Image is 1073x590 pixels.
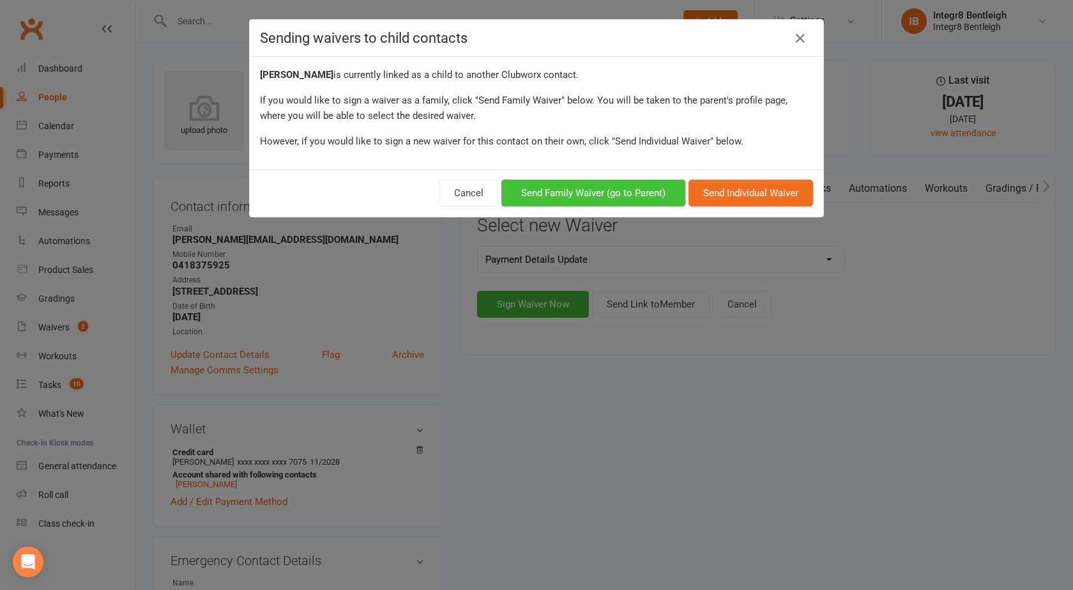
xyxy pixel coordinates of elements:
a: Close [790,28,810,49]
button: Cancel [439,180,498,206]
div: is currently linked as a child to another Clubworx contact. [260,67,813,82]
div: If you would like to sign a waiver as a family, click "Send Family Waiver" below. You will be tak... [260,93,813,123]
button: Send Family Waiver (go to Parent) [501,180,685,206]
h4: Sending waivers to child contacts [260,30,813,46]
strong: [PERSON_NAME] [260,69,333,81]
div: However, if you would like to sign a new waiver for this contact on their own, click "Send Indivi... [260,134,813,149]
button: Send Individual Waiver [689,180,813,206]
div: Open Intercom Messenger [13,547,43,577]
